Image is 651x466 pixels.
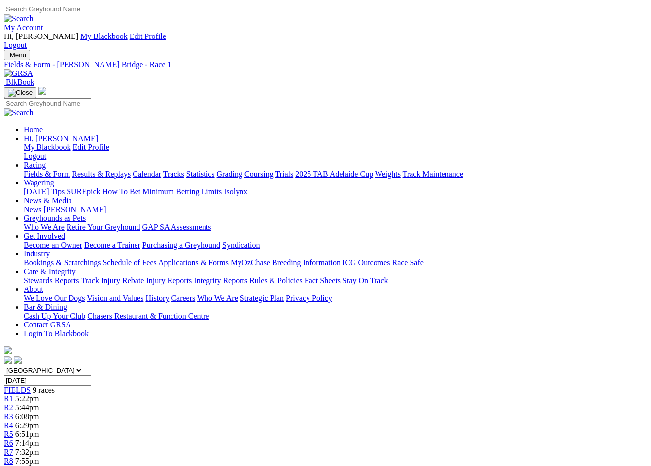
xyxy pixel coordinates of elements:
a: Fields & Form - [PERSON_NAME] Bridge - Race 1 [4,60,647,69]
div: About [24,294,647,303]
a: Schedule of Fees [103,258,156,267]
a: Purchasing a Greyhound [142,241,220,249]
a: Results & Replays [72,170,131,178]
img: facebook.svg [4,356,12,364]
a: Grading [217,170,242,178]
div: Wagering [24,187,647,196]
a: R5 [4,430,13,438]
a: R7 [4,448,13,456]
a: Calendar [133,170,161,178]
a: Rules & Policies [249,276,303,285]
a: Cash Up Your Club [24,312,85,320]
a: Weights [375,170,401,178]
a: Tracks [163,170,184,178]
a: R4 [4,421,13,430]
span: Menu [10,51,26,59]
a: Trials [275,170,293,178]
a: Stay On Track [343,276,388,285]
div: Greyhounds as Pets [24,223,647,232]
a: Injury Reports [146,276,192,285]
a: Minimum Betting Limits [142,187,222,196]
a: R8 [4,457,13,465]
img: twitter.svg [14,356,22,364]
span: 7:14pm [15,439,39,447]
span: Hi, [PERSON_NAME] [24,134,98,143]
a: Syndication [222,241,260,249]
img: Search [4,108,34,117]
div: My Account [4,32,647,50]
a: My Blackbook [80,32,128,40]
div: Industry [24,258,647,267]
a: R1 [4,394,13,403]
a: Strategic Plan [240,294,284,302]
a: Chasers Restaurant & Function Centre [87,312,209,320]
img: GRSA [4,69,33,78]
a: My Blackbook [24,143,71,151]
img: Search [4,14,34,23]
a: Racing [24,161,46,169]
button: Toggle navigation [4,50,30,60]
a: SUREpick [67,187,100,196]
a: Stewards Reports [24,276,79,285]
a: [DATE] Tips [24,187,65,196]
a: News & Media [24,196,72,205]
a: Fact Sheets [305,276,341,285]
span: 7:55pm [15,457,39,465]
a: Become an Owner [24,241,82,249]
a: About [24,285,43,293]
input: Select date [4,375,91,386]
div: Get Involved [24,241,647,250]
a: My Account [4,23,43,32]
a: Contact GRSA [24,321,71,329]
input: Search [4,4,91,14]
a: Integrity Reports [194,276,247,285]
a: Fields & Form [24,170,70,178]
span: 7:32pm [15,448,39,456]
a: Privacy Policy [286,294,332,302]
a: MyOzChase [231,258,270,267]
div: Bar & Dining [24,312,647,321]
a: Track Maintenance [403,170,463,178]
a: R2 [4,403,13,412]
span: 6:29pm [15,421,39,430]
a: Applications & Forms [158,258,229,267]
span: 6:08pm [15,412,39,421]
a: Coursing [244,170,274,178]
a: Breeding Information [272,258,341,267]
a: Edit Profile [73,143,109,151]
img: Close [8,89,33,97]
a: We Love Our Dogs [24,294,85,302]
span: 6:51pm [15,430,39,438]
a: Careers [171,294,195,302]
a: Isolynx [224,187,247,196]
span: FIELDS [4,386,31,394]
span: Hi, [PERSON_NAME] [4,32,78,40]
a: Care & Integrity [24,267,76,276]
a: R6 [4,439,13,447]
a: Edit Profile [130,32,166,40]
a: Logout [4,41,27,49]
a: How To Bet [103,187,141,196]
a: Login To Blackbook [24,329,89,338]
img: logo-grsa-white.png [4,346,12,354]
div: News & Media [24,205,647,214]
a: Greyhounds as Pets [24,214,86,222]
a: Hi, [PERSON_NAME] [24,134,100,143]
input: Search [4,98,91,108]
span: 5:22pm [15,394,39,403]
button: Toggle navigation [4,87,36,98]
a: Track Injury Rebate [81,276,144,285]
a: Wagering [24,179,54,187]
a: GAP SA Assessments [142,223,211,231]
div: Care & Integrity [24,276,647,285]
a: ICG Outcomes [343,258,390,267]
a: Race Safe [392,258,423,267]
span: BlkBook [6,78,34,86]
a: Retire Your Greyhound [67,223,140,231]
